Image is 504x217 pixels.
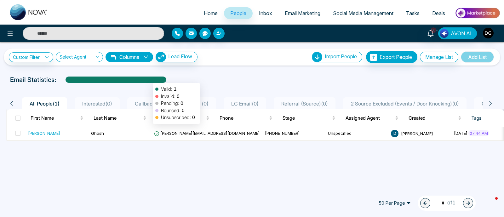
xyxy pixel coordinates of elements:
[215,109,278,127] th: Phone
[27,100,62,107] span: All People ( 1 )
[404,109,467,127] th: Created
[220,114,268,122] span: Phone
[91,131,104,136] span: Ghosh
[157,114,205,122] span: Email
[374,198,415,208] span: 50 Per Page
[380,54,412,60] span: Export People
[483,196,498,211] iframe: Intercom live chat
[285,10,320,16] span: Email Marketing
[333,10,393,16] span: Social Media Management
[325,53,357,60] span: Import People
[198,7,224,19] a: Home
[391,130,398,137] span: D
[132,100,164,107] span: Callback ( 0 )
[432,10,445,16] span: Deals
[451,30,472,37] span: AVON AI
[94,114,142,122] span: Last Name
[327,7,400,19] a: Social Media Management
[438,199,455,207] span: of 1
[468,130,489,136] span: 07:44 AM
[253,7,278,19] a: Inbox
[401,131,433,136] span: [PERSON_NAME]
[431,27,436,33] span: 10+
[420,52,458,62] button: Manage List
[346,114,394,122] span: Assigned Agent
[26,109,89,127] th: First Name
[10,75,56,84] p: Email Statistics:
[426,7,451,19] a: Deals
[28,130,60,136] div: [PERSON_NAME]
[224,7,253,19] a: People
[143,54,148,60] span: down
[229,100,261,107] span: LC Email ( 0 )
[152,109,215,127] th: Email
[423,27,438,38] a: 10+
[106,52,153,62] button: Columnsdown
[406,10,420,16] span: Tasks
[10,4,48,20] img: Nova CRM Logo
[31,114,79,122] span: First Name
[9,52,53,62] a: Custom Filter
[156,52,198,62] button: Lead Flow
[400,7,426,19] a: Tasks
[279,100,330,107] span: Referral (Source) ( 0 )
[440,29,449,38] img: Lead Flow
[283,114,331,122] span: Stage
[153,52,198,62] a: Lead FlowLead Flow
[230,10,246,16] span: People
[483,28,494,38] img: User Avatar
[182,100,211,107] span: LC Call ( 0 )
[341,109,404,127] th: Assigned Agent
[168,53,192,60] span: Lead Flow
[348,100,461,107] span: 2 Source Excluded (Events / Door Knocking) ( 0 )
[154,131,260,136] span: [PERSON_NAME][EMAIL_ADDRESS][DOMAIN_NAME]
[325,127,388,140] td: Unspecified
[278,109,341,127] th: Stage
[454,131,467,136] span: [DATE]
[455,6,500,20] img: Market-place.gif
[409,114,457,122] span: Created
[265,131,300,136] span: [PHONE_NUMBER]
[204,10,218,16] span: Home
[89,109,152,127] th: Last Name
[156,52,166,62] img: Lead Flow
[438,27,477,39] button: AVON AI
[366,51,417,63] button: Export People
[80,100,115,107] span: Interested ( 0 )
[278,7,327,19] a: Email Marketing
[259,10,272,16] span: Inbox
